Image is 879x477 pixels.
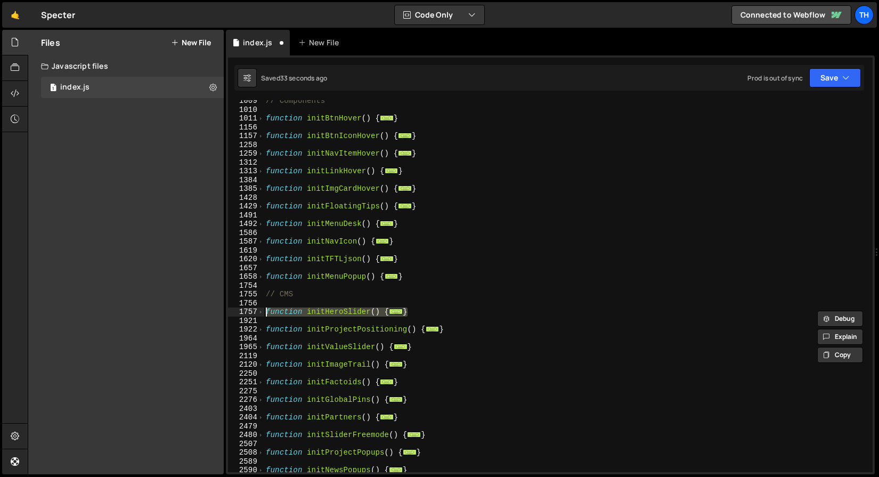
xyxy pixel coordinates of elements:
[380,221,394,227] span: ...
[228,158,264,167] div: 1312
[228,325,264,334] div: 1922
[228,413,264,422] div: 2404
[228,281,264,290] div: 1754
[228,431,264,440] div: 2480
[854,5,874,25] a: Th
[228,422,264,431] div: 2479
[389,361,403,367] span: ...
[28,55,224,77] div: Javascript files
[228,220,264,229] div: 1492
[50,84,56,93] span: 1
[398,150,412,156] span: ...
[171,38,211,47] button: New File
[41,77,224,98] div: 16840/46037.js
[243,37,272,48] div: index.js
[228,308,264,317] div: 1757
[228,334,264,343] div: 1964
[228,184,264,193] div: 1385
[2,2,28,28] a: 🤙
[228,237,264,246] div: 1587
[228,106,264,115] div: 1010
[394,344,408,350] span: ...
[380,256,394,262] span: ...
[228,299,264,308] div: 1756
[380,115,394,121] span: ...
[731,5,851,25] a: Connected to Webflow
[228,176,264,185] div: 1384
[380,414,394,420] span: ...
[395,5,484,25] button: Code Only
[228,343,264,352] div: 1965
[376,238,389,244] span: ...
[228,246,264,255] div: 1619
[228,141,264,150] div: 1258
[228,96,264,106] div: 1009
[228,132,264,141] div: 1157
[398,203,412,209] span: ...
[228,457,264,466] div: 2589
[228,255,264,264] div: 1620
[403,449,417,455] span: ...
[228,193,264,203] div: 1428
[426,326,439,332] span: ...
[280,74,327,83] div: 33 seconds ago
[228,378,264,387] div: 2251
[385,273,398,279] span: ...
[228,387,264,396] div: 2275
[228,167,264,176] div: 1313
[398,133,412,139] span: ...
[228,123,264,132] div: 1156
[228,202,264,211] div: 1429
[228,405,264,414] div: 2403
[389,397,403,402] span: ...
[389,467,403,473] span: ...
[817,311,863,327] button: Debug
[380,379,394,385] span: ...
[408,432,421,438] span: ...
[298,37,343,48] div: New File
[398,185,412,191] span: ...
[228,149,264,158] div: 1259
[817,329,863,345] button: Explain
[228,440,264,449] div: 2507
[228,448,264,457] div: 2508
[228,114,264,123] div: 1011
[385,168,398,174] span: ...
[261,74,327,83] div: Saved
[228,352,264,361] div: 2119
[817,347,863,363] button: Copy
[747,74,803,83] div: Prod is out of sync
[809,68,861,87] button: Save
[228,360,264,369] div: 2120
[228,211,264,220] div: 1491
[41,37,60,48] h2: Files
[228,369,264,378] div: 2250
[228,466,264,475] div: 2590
[228,264,264,273] div: 1657
[228,229,264,238] div: 1586
[228,290,264,299] div: 1755
[228,272,264,281] div: 1658
[60,83,89,92] div: index.js
[389,309,403,314] span: ...
[228,395,264,405] div: 2276
[228,317,264,326] div: 1921
[41,9,75,21] div: Specter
